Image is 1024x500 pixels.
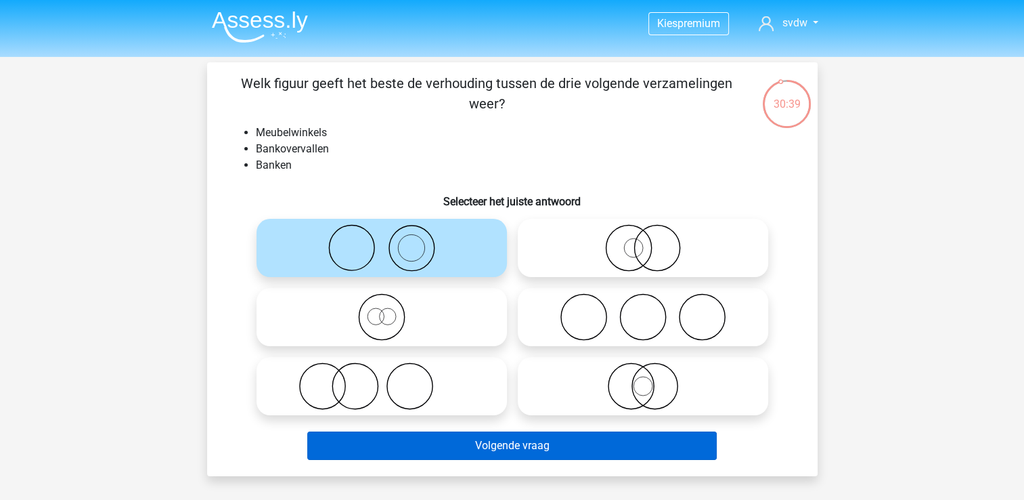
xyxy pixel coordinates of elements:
a: Kiespremium [649,14,728,33]
li: Meubelwinkels [256,125,796,141]
span: Kies [657,17,677,30]
li: Banken [256,157,796,173]
a: svdw [753,15,823,31]
li: Bankovervallen [256,141,796,157]
span: svdw [782,16,807,29]
p: Welk figuur geeft het beste de verhouding tussen de drie volgende verzamelingen weer? [229,73,745,114]
img: Assessly [212,11,308,43]
button: Volgende vraag [307,432,717,460]
span: premium [677,17,720,30]
div: 30:39 [761,79,812,112]
h6: Selecteer het juiste antwoord [229,184,796,208]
